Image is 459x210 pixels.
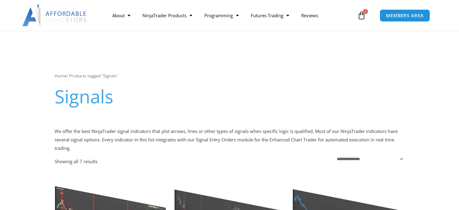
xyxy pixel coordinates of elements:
span: MEMBERS AREA [386,13,424,18]
p: We offer the best NinjaTrader signal indicators that plot arrows, lines or other types of signals... [55,127,405,153]
a: Futures Trading [245,8,295,22]
span: 0 [363,9,368,14]
a: 0 [348,7,375,24]
nav: Breadcrumb [55,72,405,80]
a: Home [55,73,66,79]
a: NinjaTrader Products [136,8,198,22]
a: Reviews [295,8,324,22]
img: LogoAI | Affordable Indicators – NinjaTrader [22,5,87,26]
h1: Signals [55,84,405,109]
select: Shop order [333,155,404,163]
a: About [106,8,136,22]
p: Showing all 7 results [55,159,97,164]
a: MEMBERS AREA [380,9,430,22]
nav: Menu [106,8,356,22]
a: Programming [198,8,245,22]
